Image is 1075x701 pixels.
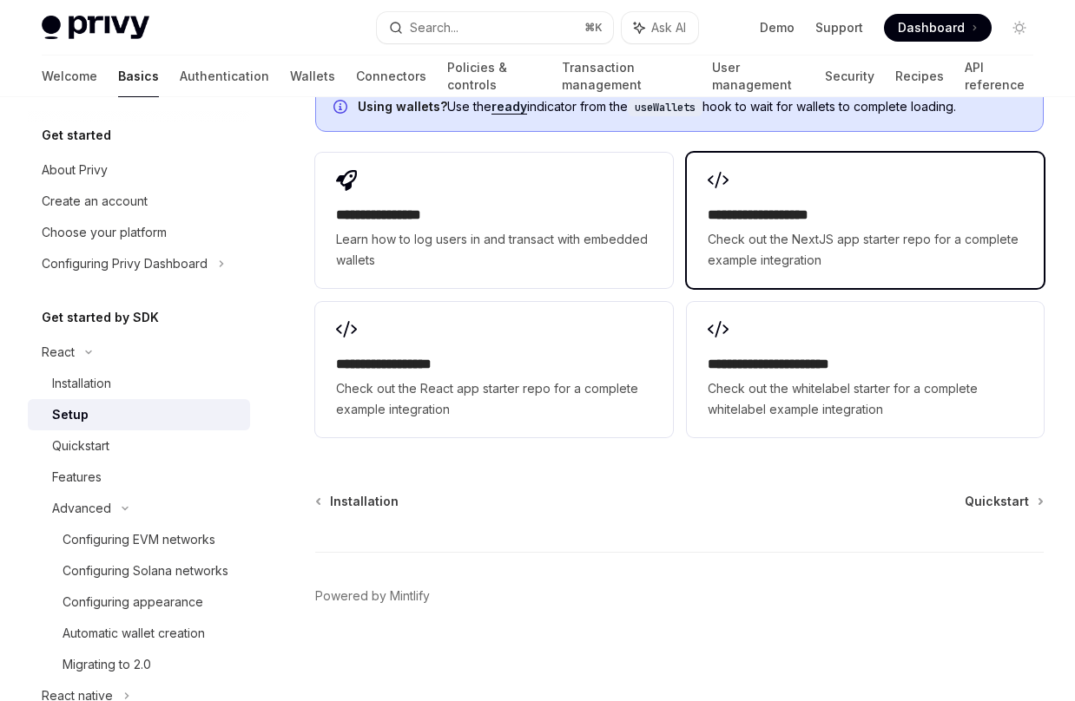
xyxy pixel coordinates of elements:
[708,229,1023,271] span: Check out the NextJS app starter repo for a complete example integration
[315,153,672,288] a: **** **** **** *Learn how to log users in and transact with embedded wallets
[315,302,672,437] a: **** **** **** ***Check out the React app starter repo for a complete example integration
[628,99,702,116] code: useWallets
[42,125,111,146] h5: Get started
[42,342,75,363] div: React
[708,378,1023,420] span: Check out the whitelabel starter for a complete whitelabel example integration
[28,618,250,649] a: Automatic wallet creation
[118,56,159,97] a: Basics
[965,493,1029,510] span: Quickstart
[42,253,208,274] div: Configuring Privy Dashboard
[358,98,1026,116] span: Use the indicator from the hook to wait for wallets to complete loading.
[884,14,992,42] a: Dashboard
[358,99,447,114] strong: Using wallets?
[895,56,944,97] a: Recipes
[562,56,691,97] a: Transaction management
[28,586,250,618] a: Configuring appearance
[63,654,151,675] div: Migrating to 2.0
[63,592,203,613] div: Configuring appearance
[317,493,399,510] a: Installation
[333,100,351,117] svg: Info
[42,160,108,180] div: About Privy
[965,493,1042,510] a: Quickstart
[180,56,269,97] a: Authentication
[28,430,250,462] a: Quickstart
[28,154,250,186] a: About Privy
[687,302,1044,437] a: **** **** **** **** ***Check out the whitelabel starter for a complete whitelabel example integra...
[584,21,603,35] span: ⌘ K
[28,524,250,555] a: Configuring EVM networks
[28,186,250,217] a: Create an account
[330,493,399,510] span: Installation
[63,623,205,644] div: Automatic wallet creation
[965,56,1033,97] a: API reference
[898,19,965,36] span: Dashboard
[28,217,250,248] a: Choose your platform
[712,56,804,97] a: User management
[28,368,250,399] a: Installation
[315,587,430,605] a: Powered by Mintlify
[52,373,111,394] div: Installation
[52,467,102,488] div: Features
[42,191,148,212] div: Create an account
[52,436,109,456] div: Quickstart
[825,56,874,97] a: Security
[28,399,250,430] a: Setup
[622,12,698,43] button: Ask AI
[28,649,250,680] a: Migrating to 2.0
[63,560,228,581] div: Configuring Solana networks
[651,19,686,36] span: Ask AI
[687,153,1044,288] a: **** **** **** ****Check out the NextJS app starter repo for a complete example integration
[28,555,250,586] a: Configuring Solana networks
[336,378,651,420] span: Check out the React app starter repo for a complete example integration
[42,307,159,328] h5: Get started by SDK
[491,99,527,115] a: ready
[28,462,250,493] a: Features
[52,404,89,425] div: Setup
[42,222,167,243] div: Choose your platform
[52,498,111,519] div: Advanced
[290,56,335,97] a: Wallets
[760,19,795,36] a: Demo
[447,56,541,97] a: Policies & controls
[356,56,426,97] a: Connectors
[1006,14,1033,42] button: Toggle dark mode
[42,56,97,97] a: Welcome
[63,529,215,550] div: Configuring EVM networks
[42,16,149,40] img: light logo
[377,12,613,43] button: Search...⌘K
[815,19,863,36] a: Support
[336,229,651,271] span: Learn how to log users in and transact with embedded wallets
[410,17,458,38] div: Search...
